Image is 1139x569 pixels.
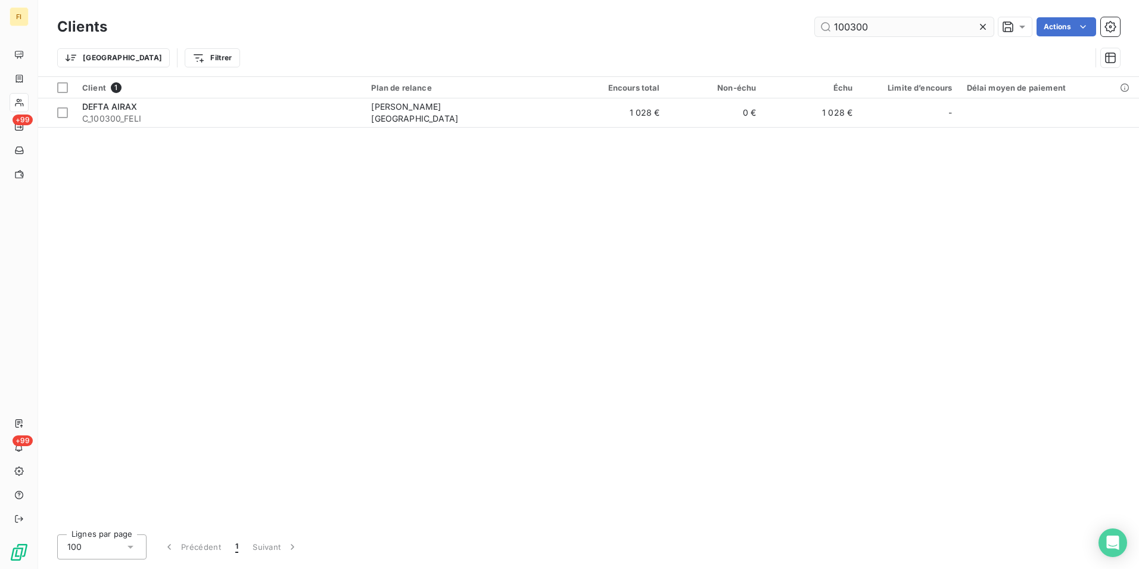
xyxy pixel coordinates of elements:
[156,534,228,559] button: Précédent
[1037,17,1096,36] button: Actions
[667,98,764,127] td: 0 €
[948,107,952,119] span: -
[10,117,28,136] a: +99
[111,82,122,93] span: 1
[10,543,29,562] img: Logo LeanPay
[82,83,106,92] span: Client
[245,534,306,559] button: Suivant
[371,101,520,125] div: [PERSON_NAME][GEOGRAPHIC_DATA]
[967,83,1132,92] div: Délai moyen de paiement
[13,435,33,446] span: +99
[57,48,170,67] button: [GEOGRAPHIC_DATA]
[371,83,563,92] div: Plan de relance
[82,101,138,112] span: DEFTA AIRAX
[185,48,239,67] button: Filtrer
[13,115,33,125] span: +99
[235,541,238,553] span: 1
[228,534,245,559] button: 1
[770,83,852,92] div: Échu
[867,83,952,92] div: Limite d’encours
[57,16,107,38] h3: Clients
[571,98,667,127] td: 1 028 €
[815,17,994,36] input: Rechercher
[1098,528,1127,557] div: Open Intercom Messenger
[82,113,357,125] span: C_100300_FELI
[10,7,29,26] div: FI
[67,541,82,553] span: 100
[578,83,660,92] div: Encours total
[763,98,860,127] td: 1 028 €
[674,83,757,92] div: Non-échu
